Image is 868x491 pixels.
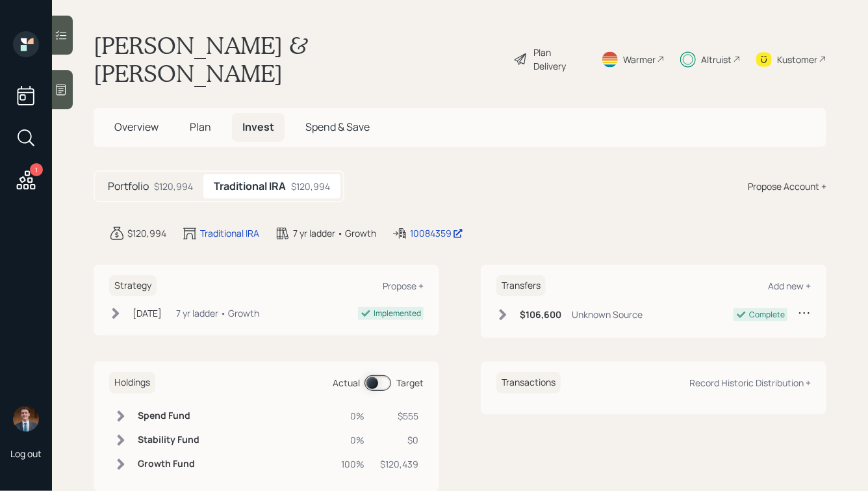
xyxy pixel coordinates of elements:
div: 100% [341,457,364,471]
div: Warmer [623,53,656,66]
div: Record Historic Distribution + [689,377,811,389]
h6: Transfers [496,275,546,297]
div: Traditional IRA [200,226,259,240]
div: Unknown Source [572,308,643,321]
span: Invest [242,120,274,134]
div: 10084359 [410,226,463,240]
div: Altruist [701,53,732,66]
div: Propose Account + [748,179,826,193]
div: $120,994 [291,179,330,193]
div: $555 [380,409,418,423]
div: Kustomer [777,53,817,66]
span: Plan [190,120,211,134]
div: $0 [380,433,418,447]
h6: Spend Fund [138,410,199,421]
div: $120,994 [154,179,193,193]
div: [DATE] [133,306,162,320]
span: Overview [114,120,159,134]
div: Actual [333,376,360,390]
div: Implemented [374,308,421,319]
h5: Traditional IRA [214,180,286,192]
div: 7 yr ladder • Growth [293,226,376,240]
div: 7 yr ladder • Growth [176,306,259,320]
h5: Portfolio [108,180,149,192]
div: $120,439 [380,457,418,471]
h6: Growth Fund [138,458,199,470]
div: $120,994 [127,226,166,240]
div: Target [396,376,424,390]
h6: $106,600 [520,310,561,321]
h6: Strategy [109,275,157,297]
h6: Stability Fund [138,434,199,445]
img: hunter_neumayer.jpg [13,406,39,432]
span: Spend & Save [305,120,370,134]
div: Add new + [768,280,811,292]
div: Complete [749,309,785,321]
div: 1 [30,163,43,176]
div: 0% [341,409,364,423]
h1: [PERSON_NAME] & [PERSON_NAME] [94,31,503,87]
h6: Holdings [109,372,155,393]
div: Log out [10,447,42,460]
div: Propose + [383,280,424,292]
h6: Transactions [496,372,561,393]
div: Plan Delivery [534,46,585,73]
div: 0% [341,433,364,447]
